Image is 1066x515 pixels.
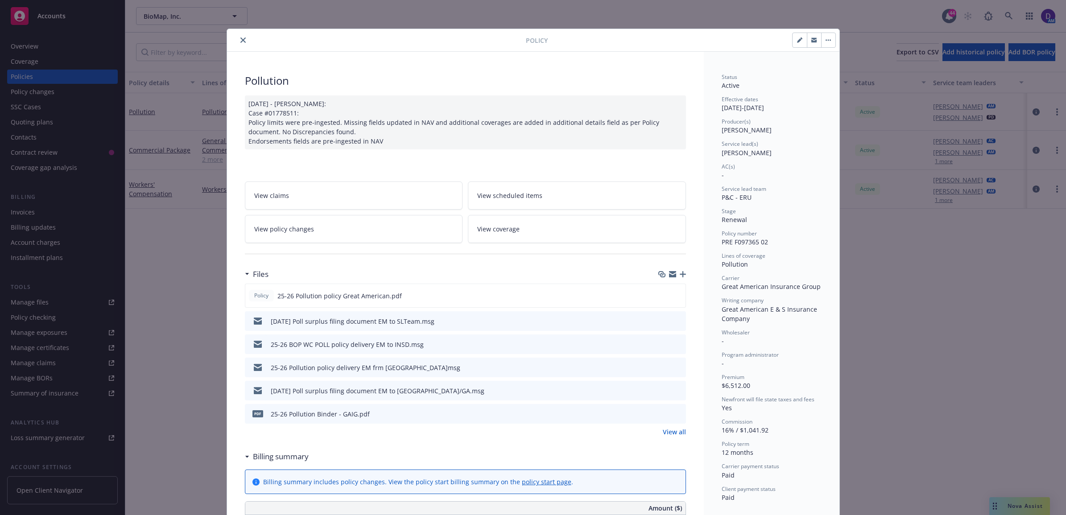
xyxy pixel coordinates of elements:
[271,340,424,349] div: 25-26 BOP WC POLL policy delivery EM to INSD.msg
[477,191,542,200] span: View scheduled items
[722,305,819,323] span: Great American E & S Insurance Company
[722,329,750,336] span: Wholesaler
[245,181,463,210] a: View claims
[245,73,686,88] div: Pollution
[271,317,434,326] div: [DATE] Poll surplus filing document EM to SLTeam.msg
[660,363,667,372] button: download file
[722,418,752,425] span: Commission
[271,409,370,419] div: 25-26 Pollution Binder - GAIG.pdf
[722,95,822,112] div: [DATE] - [DATE]
[674,386,682,396] button: preview file
[252,410,263,417] span: pdf
[722,471,735,479] span: Paid
[660,340,667,349] button: download file
[660,409,667,419] button: download file
[238,35,248,45] button: close
[722,373,744,381] span: Premium
[722,148,772,157] span: [PERSON_NAME]
[674,363,682,372] button: preview file
[722,462,779,470] span: Carrier payment status
[722,297,764,304] span: Writing company
[649,503,682,513] span: Amount ($)
[252,292,270,300] span: Policy
[722,381,750,390] span: $6,512.00
[722,81,740,90] span: Active
[674,291,682,301] button: preview file
[526,36,548,45] span: Policy
[722,404,732,412] span: Yes
[522,478,571,486] a: policy start page
[722,193,752,202] span: P&C - ERU
[271,363,460,372] div: 25-26 Pollution policy delivery EM frm [GEOGRAPHIC_DATA]msg
[722,359,724,367] span: -
[660,386,667,396] button: download file
[245,268,269,280] div: Files
[722,126,772,134] span: [PERSON_NAME]
[722,274,740,282] span: Carrier
[477,224,520,234] span: View coverage
[722,95,758,103] span: Effective dates
[253,268,269,280] h3: Files
[660,317,667,326] button: download file
[263,477,573,486] div: Billing summary includes policy changes. View the policy start billing summary on the .
[674,340,682,349] button: preview file
[722,351,779,358] span: Program administrator
[663,427,686,437] a: View all
[722,73,737,81] span: Status
[722,140,758,148] span: Service lead(s)
[254,224,314,234] span: View policy changes
[722,426,769,434] span: 16% / $1,041.92
[722,282,821,291] span: Great American Insurance Group
[722,163,735,170] span: AC(s)
[245,95,686,149] div: [DATE] - [PERSON_NAME]: Case #01778511: Policy limits were pre-ingested. Missing fields updated i...
[722,230,757,237] span: Policy number
[722,215,747,224] span: Renewal
[722,118,751,125] span: Producer(s)
[722,485,776,493] span: Client payment status
[722,207,736,215] span: Stage
[254,191,289,200] span: View claims
[674,409,682,419] button: preview file
[722,440,749,448] span: Policy term
[674,317,682,326] button: preview file
[722,185,766,193] span: Service lead team
[722,238,768,246] span: PRE F097365 02
[468,181,686,210] a: View scheduled items
[245,215,463,243] a: View policy changes
[468,215,686,243] a: View coverage
[722,337,724,345] span: -
[660,291,667,301] button: download file
[722,493,735,502] span: Paid
[253,451,309,462] h3: Billing summary
[722,396,814,403] span: Newfront will file state taxes and fees
[722,260,822,269] div: Pollution
[271,386,484,396] div: [DATE] Poll surplus filing document EM to [GEOGRAPHIC_DATA]/GA.msg
[722,171,724,179] span: -
[722,448,753,457] span: 12 months
[277,291,402,301] span: 25-26 Pollution policy Great American.pdf
[722,252,765,260] span: Lines of coverage
[245,451,309,462] div: Billing summary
